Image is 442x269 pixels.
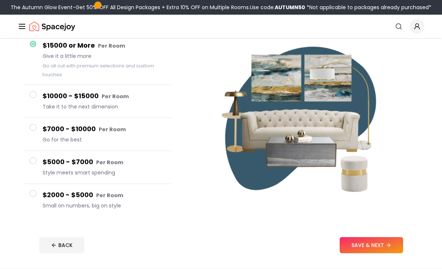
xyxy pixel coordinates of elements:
[43,103,165,110] span: Take it to the next dimension
[23,85,171,118] button: $10000 - $15000 Per RoomTake it to the next dimension
[43,169,165,176] span: Style meets smart spending
[43,124,165,134] h4: $7000 - $10000
[99,126,126,133] small: Per Room
[98,42,125,49] small: Per Room
[23,184,171,217] button: $2000 - $5000 Per RoomSmall on numbers, big on style
[39,237,84,253] button: BACK
[43,136,165,143] span: Go for the best
[250,4,305,11] span: Use code:
[23,118,171,151] button: $7000 - $10000 Per RoomGo for the best
[23,151,171,184] button: $5000 - $7000 Per RoomStyle meets smart spending
[23,34,171,85] button: $15000 or More Per RoomGive it a little moreGo all out with premium selections and custom touches
[29,19,75,34] a: Spacejoy
[29,19,75,34] img: Spacejoy Logo
[96,159,123,166] small: Per Room
[43,91,165,102] h4: $10000 - $15000
[305,4,431,11] span: *Not applicable to packages already purchased*
[43,63,154,78] small: Go all out with premium selections and custom touches
[340,237,403,253] button: SAVE & NEXT
[18,15,424,38] nav: Global
[43,202,165,209] span: Small on numbers, big on style
[96,192,123,199] small: Per Room
[43,52,165,60] span: Give it a little more
[43,40,165,51] h4: $15000 or More
[43,157,165,167] h4: $5000 - $7000
[43,190,165,200] h4: $2000 - $5000
[11,4,431,11] div: The Autumn Glow Event-Get 50% OFF All Design Packages + Extra 10% OFF on Multiple Rooms.
[102,93,129,100] small: Per Room
[275,4,305,11] b: AUTUMN50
